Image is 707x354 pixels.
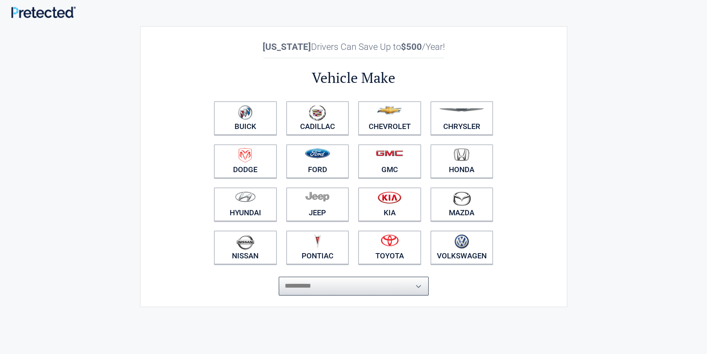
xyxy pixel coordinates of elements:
img: ford [305,148,330,158]
img: chrysler [439,108,484,112]
img: dodge [239,148,252,163]
a: Nissan [214,231,277,264]
img: honda [454,148,469,161]
img: cadillac [309,105,326,121]
a: Chrysler [430,101,493,135]
a: Buick [214,101,277,135]
img: toyota [381,234,399,246]
a: Honda [430,144,493,178]
img: gmc [376,150,403,156]
a: Kia [358,187,421,221]
img: jeep [305,191,329,202]
b: [US_STATE] [263,42,311,52]
b: $500 [401,42,422,52]
a: Chevrolet [358,101,421,135]
a: Jeep [286,187,349,221]
h2: Drivers Can Save Up to /Year [209,42,498,52]
img: volkswagen [454,234,469,249]
h2: Vehicle Make [209,68,498,87]
img: pontiac [314,234,321,249]
img: kia [378,191,401,204]
a: Pontiac [286,231,349,264]
a: Mazda [430,187,493,221]
img: Main Logo [11,6,76,18]
img: hyundai [235,191,256,202]
a: Toyota [358,231,421,264]
img: mazda [452,191,471,206]
img: nissan [236,234,254,250]
img: buick [238,105,253,120]
a: Dodge [214,144,277,178]
a: Volkswagen [430,231,493,264]
img: chevrolet [377,106,402,114]
a: Hyundai [214,187,277,221]
a: GMC [358,144,421,178]
a: Cadillac [286,101,349,135]
a: Ford [286,144,349,178]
